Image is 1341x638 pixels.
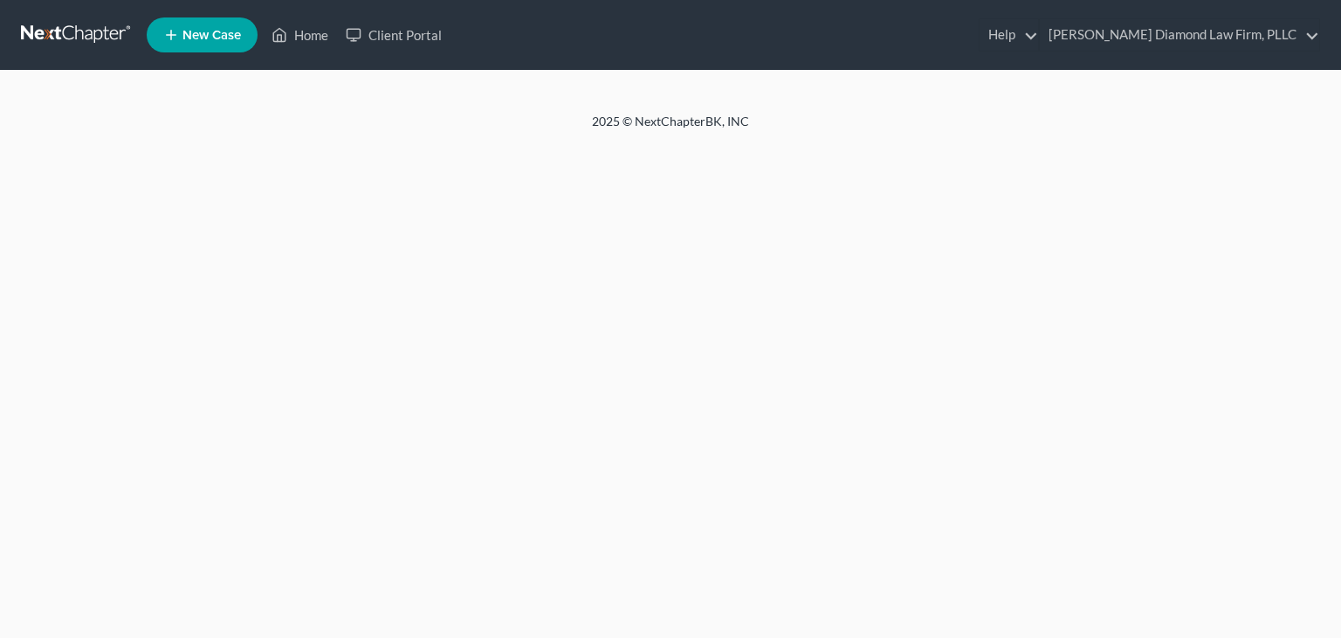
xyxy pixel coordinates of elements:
[337,19,450,51] a: Client Portal
[173,113,1168,144] div: 2025 © NextChapterBK, INC
[1040,19,1319,51] a: [PERSON_NAME] Diamond Law Firm, PLLC
[980,19,1038,51] a: Help
[263,19,337,51] a: Home
[147,17,258,52] new-legal-case-button: New Case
